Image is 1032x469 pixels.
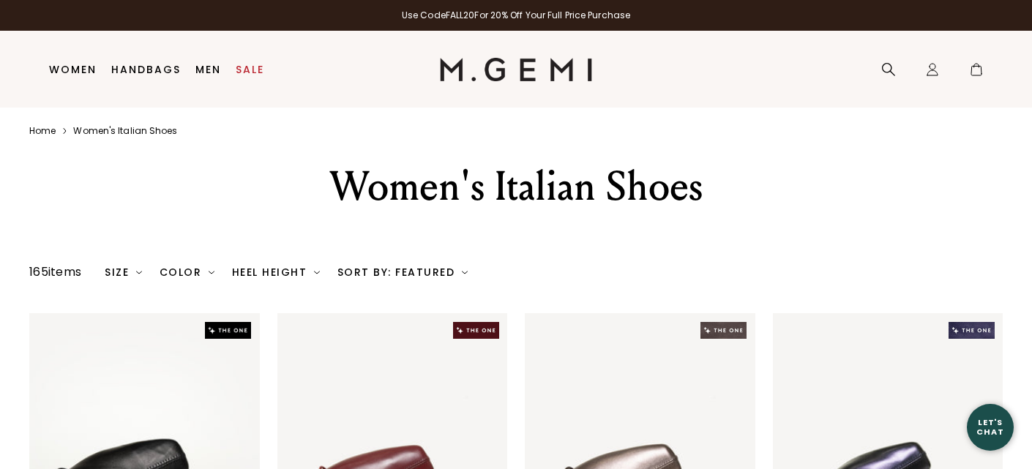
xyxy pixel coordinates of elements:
div: Color [160,266,214,278]
div: Heel Height [232,266,320,278]
div: Size [105,266,142,278]
div: 165 items [29,263,81,281]
div: Women's Italian Shoes [244,160,788,213]
img: chevron-down.svg [209,269,214,275]
div: Let's Chat [967,418,1014,436]
img: M.Gemi [440,58,593,81]
img: chevron-down.svg [136,269,142,275]
div: Sort By: Featured [337,266,468,278]
strong: FALL20 [446,9,475,21]
img: chevron-down.svg [462,269,468,275]
a: Sale [236,64,264,75]
a: Women's italian shoes [73,125,177,137]
img: The One tag [205,322,251,339]
a: Women [49,64,97,75]
img: chevron-down.svg [314,269,320,275]
a: Men [195,64,221,75]
a: Handbags [111,64,181,75]
a: Home [29,125,56,137]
